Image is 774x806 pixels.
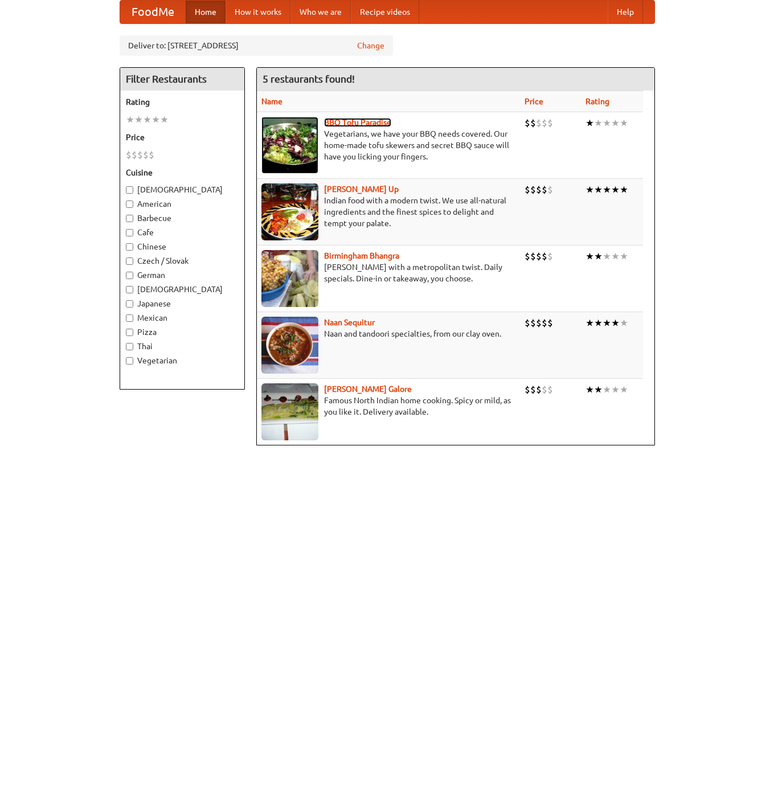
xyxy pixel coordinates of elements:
[603,383,611,396] li: ★
[126,227,239,238] label: Cafe
[261,383,318,440] img: currygalore.jpg
[536,250,542,263] li: $
[126,243,133,251] input: Chinese
[611,250,620,263] li: ★
[611,117,620,129] li: ★
[261,328,516,339] p: Naan and tandoori specialties, from our clay oven.
[126,355,239,366] label: Vegetarian
[547,183,553,196] li: $
[126,212,239,224] label: Barbecue
[611,317,620,329] li: ★
[620,383,628,396] li: ★
[151,113,160,126] li: ★
[126,357,133,365] input: Vegetarian
[261,261,516,284] p: [PERSON_NAME] with a metropolitan twist. Daily specials. Dine-in or takeaway, you choose.
[126,215,133,222] input: Barbecue
[126,298,239,309] label: Japanese
[263,73,355,84] ng-pluralize: 5 restaurants found!
[126,255,239,267] label: Czech / Slovak
[261,97,282,106] a: Name
[149,149,154,161] li: $
[120,68,244,91] h4: Filter Restaurants
[126,229,133,236] input: Cafe
[525,317,530,329] li: $
[536,383,542,396] li: $
[324,384,412,394] a: [PERSON_NAME] Galore
[126,132,239,143] h5: Price
[261,128,516,162] p: Vegetarians, we have your BBQ needs covered. Our home-made tofu skewers and secret BBQ sauce will...
[261,195,516,229] p: Indian food with a modern twist. We use all-natural ingredients and the finest spices to delight ...
[547,250,553,263] li: $
[126,284,239,295] label: [DEMOGRAPHIC_DATA]
[126,343,133,350] input: Thai
[126,272,133,279] input: German
[620,183,628,196] li: ★
[143,149,149,161] li: $
[126,167,239,178] h5: Cuisine
[603,117,611,129] li: ★
[585,97,609,106] a: Rating
[620,250,628,263] li: ★
[530,317,536,329] li: $
[530,250,536,263] li: $
[160,113,169,126] li: ★
[530,383,536,396] li: $
[585,183,594,196] li: ★
[351,1,419,23] a: Recipe videos
[126,329,133,336] input: Pizza
[126,241,239,252] label: Chinese
[594,183,603,196] li: ★
[611,383,620,396] li: ★
[542,117,547,129] li: $
[620,317,628,329] li: ★
[585,117,594,129] li: ★
[261,317,318,374] img: naansequitur.jpg
[324,185,399,194] a: [PERSON_NAME] Up
[357,40,384,51] a: Change
[126,186,133,194] input: [DEMOGRAPHIC_DATA]
[126,314,133,322] input: Mexican
[126,312,239,324] label: Mexican
[547,383,553,396] li: $
[126,326,239,338] label: Pizza
[261,395,516,418] p: Famous North Indian home cooking. Spicy or mild, as you like it. Delivery available.
[542,317,547,329] li: $
[126,257,133,265] input: Czech / Slovak
[324,251,399,260] b: Birmingham Bhangra
[594,317,603,329] li: ★
[126,201,133,208] input: American
[290,1,351,23] a: Who we are
[120,35,393,56] div: Deliver to: [STREET_ADDRESS]
[611,183,620,196] li: ★
[603,183,611,196] li: ★
[261,183,318,240] img: curryup.jpg
[620,117,628,129] li: ★
[536,317,542,329] li: $
[134,113,143,126] li: ★
[542,383,547,396] li: $
[608,1,643,23] a: Help
[126,96,239,108] h5: Rating
[324,118,391,127] a: BBQ Tofu Paradise
[525,183,530,196] li: $
[126,286,133,293] input: [DEMOGRAPHIC_DATA]
[126,198,239,210] label: American
[126,113,134,126] li: ★
[126,341,239,352] label: Thai
[542,183,547,196] li: $
[132,149,137,161] li: $
[603,317,611,329] li: ★
[542,250,547,263] li: $
[585,317,594,329] li: ★
[525,250,530,263] li: $
[126,300,133,308] input: Japanese
[525,117,530,129] li: $
[547,317,553,329] li: $
[594,117,603,129] li: ★
[585,250,594,263] li: ★
[226,1,290,23] a: How it works
[261,117,318,174] img: tofuparadise.jpg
